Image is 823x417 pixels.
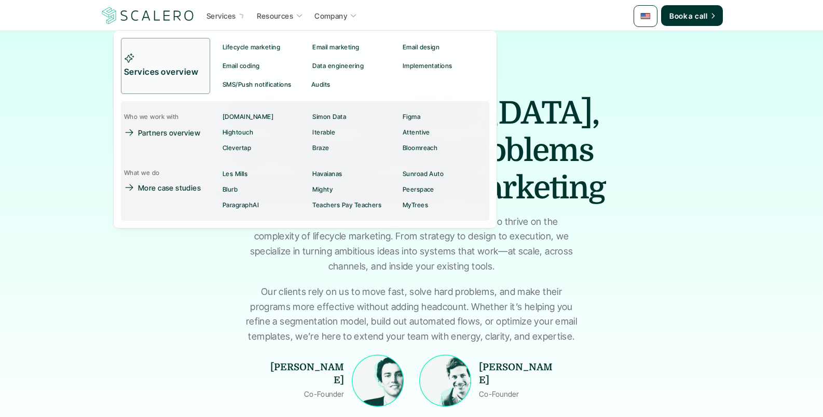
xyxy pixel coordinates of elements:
[400,38,489,57] a: Email design
[223,81,292,88] p: SMS/Push notifications
[312,44,359,51] p: Email marketing
[223,44,280,51] p: Lifecycle marketing
[223,186,238,193] p: Blurb
[121,38,210,94] a: Services overview
[312,186,333,193] p: Mighty
[309,57,399,75] a: Data engineering
[403,113,420,120] p: Figma
[312,144,329,152] p: Braze
[223,201,259,209] p: ParagraphAI
[403,144,438,152] p: Bloomreach
[124,169,160,177] p: What we do
[309,166,399,182] a: Havaianas
[220,75,308,94] a: SMS/Push notifications
[309,125,399,140] a: Iterable
[312,201,381,209] p: Teachers Pay Teachers
[266,361,344,387] p: [PERSON_NAME]
[220,140,309,156] a: Clevertap
[661,5,723,26] a: Book a call
[403,201,428,209] p: MyTrees
[100,6,196,25] img: Scalero company logotype
[400,182,489,197] a: Peerspace
[243,214,580,274] p: We’re a team of marketers, engineers, and creators who thrive on the complexity of lifecycle mark...
[220,197,309,213] a: ParagraphAI
[138,182,201,193] p: More case studies
[223,170,248,178] p: Les Mills
[400,140,489,156] a: Bloomreach
[312,113,346,120] p: Simon Data
[309,182,399,197] a: Mighty
[314,10,347,21] p: Company
[400,125,489,140] a: Attentive
[312,129,335,136] p: Iterable
[124,113,179,120] p: Who we work with
[669,10,707,21] p: Book a call
[309,109,399,125] a: Simon Data
[400,166,489,182] a: Sunroad Auto
[403,170,444,178] p: Sunroad Auto
[220,109,309,125] a: [DOMAIN_NAME]
[403,44,440,51] p: Email design
[138,127,200,138] p: Partners overview
[311,81,331,88] p: Audits
[223,62,260,70] p: Email coding
[223,144,251,152] p: Clevertap
[309,197,399,213] a: Teachers Pay Teachers
[121,180,210,195] a: More case studies
[403,186,434,193] p: Peerspace
[309,38,399,57] a: Email marketing
[312,62,364,70] p: Data engineering
[220,125,309,140] a: Hightouch
[257,10,293,21] p: Resources
[220,57,309,75] a: Email coding
[220,38,309,57] a: Lifecycle marketing
[223,113,273,120] p: [DOMAIN_NAME]
[223,129,253,136] p: Hightouch
[403,129,430,136] p: Attentive
[403,62,452,70] p: Implementations
[220,182,309,197] a: Blurb
[400,109,489,125] a: Figma
[479,362,553,385] strong: [PERSON_NAME]
[312,170,342,178] p: Havaianas
[207,10,236,21] p: Services
[121,125,207,140] a: Partners overview
[124,65,201,79] p: Services overview
[400,197,489,213] a: MyTrees
[400,57,489,75] a: Implementations
[308,75,397,94] a: Audits
[243,285,580,344] p: Our clients rely on us to move fast, solve hard problems, and make their programs more effective ...
[640,11,651,21] img: 🇺🇸
[220,166,309,182] a: Les Mills
[479,387,519,400] p: Co-Founder
[309,140,399,156] a: Braze
[266,387,344,400] p: Co-Founder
